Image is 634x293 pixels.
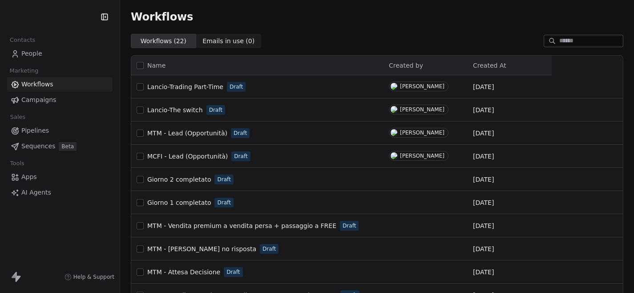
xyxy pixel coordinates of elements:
[391,152,397,159] img: D
[209,106,222,114] span: Draft
[7,185,113,200] a: AI Agents
[147,82,223,91] a: Lancio-Trading Part-Time
[7,123,113,138] a: Pipelines
[147,106,203,114] a: Lancio-The switch
[21,188,51,197] span: AI Agents
[147,61,166,70] span: Name
[234,129,247,137] span: Draft
[400,106,444,113] div: [PERSON_NAME]
[6,110,29,124] span: Sales
[21,172,37,182] span: Apps
[147,221,336,230] a: MTM - Vendita premium a vendita persa + passaggio a FREE
[217,175,230,183] span: Draft
[147,222,336,229] span: MTM - Vendita premium a vendita persa + passaggio a FREE
[7,139,113,154] a: SequencesBeta
[262,245,276,253] span: Draft
[59,142,77,151] span: Beta
[473,106,494,114] span: [DATE]
[400,130,444,136] div: [PERSON_NAME]
[147,198,211,207] a: Giorno 1 completato
[6,157,28,170] span: Tools
[147,244,256,253] a: MTM - [PERSON_NAME] no risposta
[473,82,494,91] span: [DATE]
[147,269,220,276] span: MTM - Attesa Decisione
[147,106,203,114] span: Lancio-The switch
[473,244,494,253] span: [DATE]
[147,130,227,137] span: MTM - Lead (Opportunità)
[473,268,494,277] span: [DATE]
[391,129,397,136] img: D
[230,83,243,91] span: Draft
[473,152,494,161] span: [DATE]
[343,222,356,230] span: Draft
[21,80,53,89] span: Workflows
[147,245,256,252] span: MTM - [PERSON_NAME] no risposta
[147,129,227,138] a: MTM - Lead (Opportunità)
[391,106,397,113] img: D
[473,62,506,69] span: Created At
[389,62,423,69] span: Created by
[21,126,49,135] span: Pipelines
[473,129,494,138] span: [DATE]
[7,77,113,92] a: Workflows
[65,273,114,281] a: Help & Support
[147,83,223,90] span: Lancio-Trading Part-Time
[7,93,113,107] a: Campaigns
[21,49,42,58] span: People
[147,153,228,160] span: MCFI - Lead (Opportunità)
[7,46,113,61] a: People
[131,11,193,23] span: Workflows
[147,152,228,161] a: MCFI - Lead (Opportunità)
[7,170,113,184] a: Apps
[473,221,494,230] span: [DATE]
[6,33,39,47] span: Contacts
[73,273,114,281] span: Help & Support
[21,95,56,105] span: Campaigns
[234,152,247,160] span: Draft
[147,175,211,184] a: Giorno 2 completato
[473,175,494,184] span: [DATE]
[147,268,220,277] a: MTM - Attesa Decisione
[226,268,240,276] span: Draft
[400,83,444,90] div: [PERSON_NAME]
[473,198,494,207] span: [DATE]
[202,37,254,46] span: Emails in use ( 0 )
[391,83,397,90] img: D
[6,64,42,77] span: Marketing
[217,199,230,207] span: Draft
[147,199,211,206] span: Giorno 1 completato
[21,142,55,151] span: Sequences
[400,153,444,159] div: [PERSON_NAME]
[147,176,211,183] span: Giorno 2 completato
